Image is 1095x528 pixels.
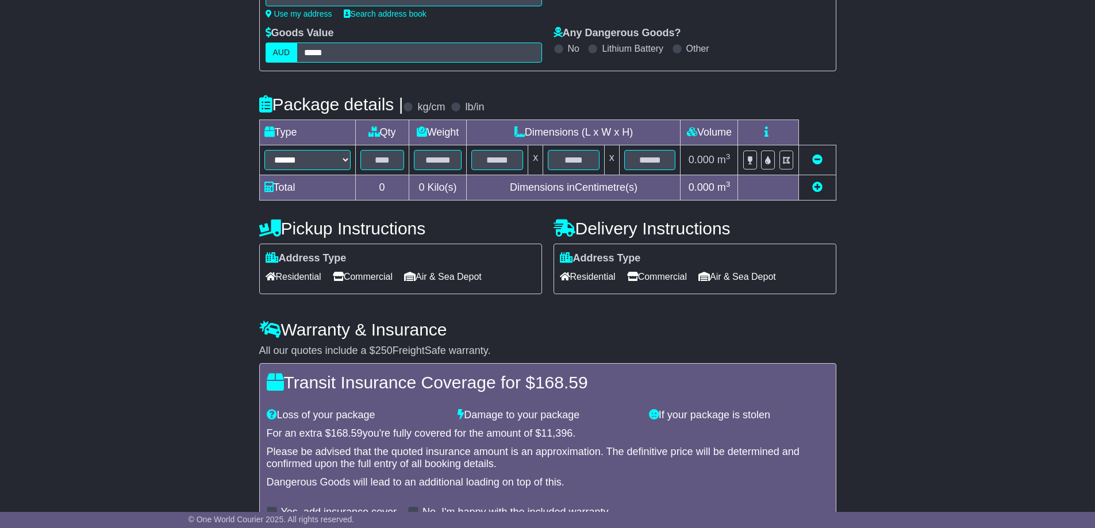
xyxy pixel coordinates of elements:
[266,252,347,265] label: Address Type
[643,409,835,422] div: If your package is stolen
[409,120,467,145] td: Weight
[535,373,588,392] span: 168.59
[689,154,714,165] span: 0.000
[189,515,355,524] span: © One World Courier 2025. All rights reserved.
[627,268,687,286] span: Commercial
[404,268,482,286] span: Air & Sea Depot
[261,409,452,422] div: Loss of your package
[541,427,573,439] span: 11,396
[375,345,393,356] span: 250
[560,268,616,286] span: Residential
[812,154,823,165] a: Remove this item
[267,373,829,392] h4: Transit Insurance Coverage for $
[259,219,542,238] h4: Pickup Instructions
[266,9,332,18] a: Use my address
[812,182,823,193] a: Add new item
[452,409,643,422] div: Damage to your package
[267,446,829,471] div: Please be advised that the quoted insurance amount is an approximation. The definitive price will...
[604,145,619,175] td: x
[698,268,776,286] span: Air & Sea Depot
[422,506,609,519] label: No, I'm happy with the included warranty
[554,219,836,238] h4: Delivery Instructions
[267,476,829,489] div: Dangerous Goods will lead to an additional loading on top of this.
[560,252,641,265] label: Address Type
[602,43,663,54] label: Lithium Battery
[266,268,321,286] span: Residential
[344,9,427,18] a: Search address book
[568,43,579,54] label: No
[467,175,681,201] td: Dimensions in Centimetre(s)
[331,427,363,439] span: 168.59
[259,95,404,114] h4: Package details |
[554,27,681,40] label: Any Dangerous Goods?
[717,154,731,165] span: m
[281,506,397,519] label: Yes, add insurance cover
[259,320,836,339] h4: Warranty & Insurance
[726,152,731,161] sup: 3
[686,43,709,54] label: Other
[355,120,409,145] td: Qty
[259,120,355,145] td: Type
[259,345,836,357] div: All our quotes include a $ FreightSafe warranty.
[333,268,393,286] span: Commercial
[717,182,731,193] span: m
[267,427,829,440] div: For an extra $ you're fully covered for the amount of $ .
[726,180,731,188] sup: 3
[409,175,467,201] td: Kilo(s)
[417,101,445,114] label: kg/cm
[259,175,355,201] td: Total
[418,182,424,193] span: 0
[266,27,334,40] label: Goods Value
[355,175,409,201] td: 0
[528,145,543,175] td: x
[467,120,681,145] td: Dimensions (L x W x H)
[689,182,714,193] span: 0.000
[465,101,484,114] label: lb/in
[681,120,738,145] td: Volume
[266,43,298,63] label: AUD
